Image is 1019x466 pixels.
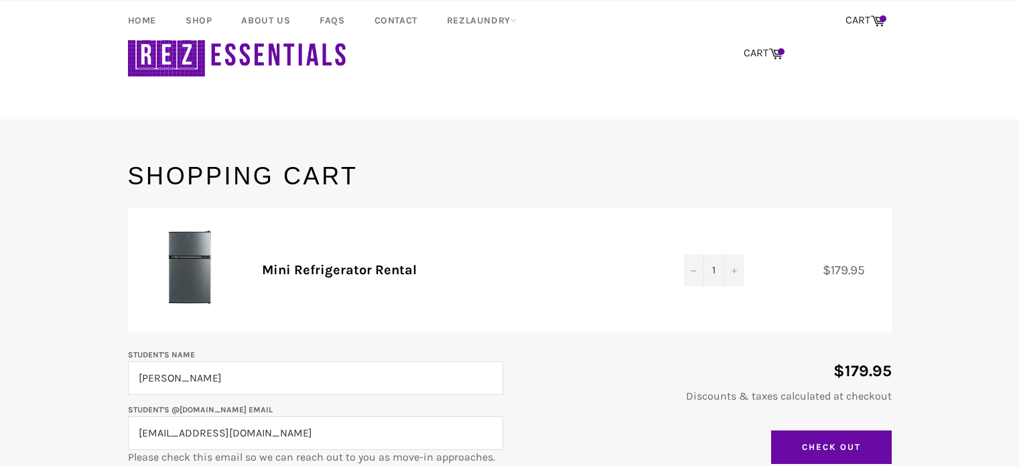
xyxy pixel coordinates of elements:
a: RezLaundry [433,1,530,40]
img: Mini Refrigerator Rental [148,228,228,308]
button: Increase quantity [724,254,744,286]
a: Home [115,1,169,40]
img: RezEssentials [128,28,349,80]
p: Discounts & taxes calculated at checkout [517,389,892,404]
a: About Us [228,1,303,40]
p: Please check this email so we can reach out to you as move-in approaches. [128,402,503,465]
a: CART [737,40,790,68]
a: CART [839,7,892,35]
button: Decrease quantity [684,254,704,286]
span: $179.95 [823,262,878,278]
label: Student's Name [128,350,195,359]
a: Shop [172,1,225,40]
h1: Shopping Cart [128,160,892,193]
a: Mini Refrigerator Rental [262,262,417,278]
a: Contact [361,1,431,40]
label: Student's @[DOMAIN_NAME] email [128,405,273,414]
a: FAQs [306,1,358,40]
input: Check Out [771,430,892,464]
p: $179.95 [517,360,892,382]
